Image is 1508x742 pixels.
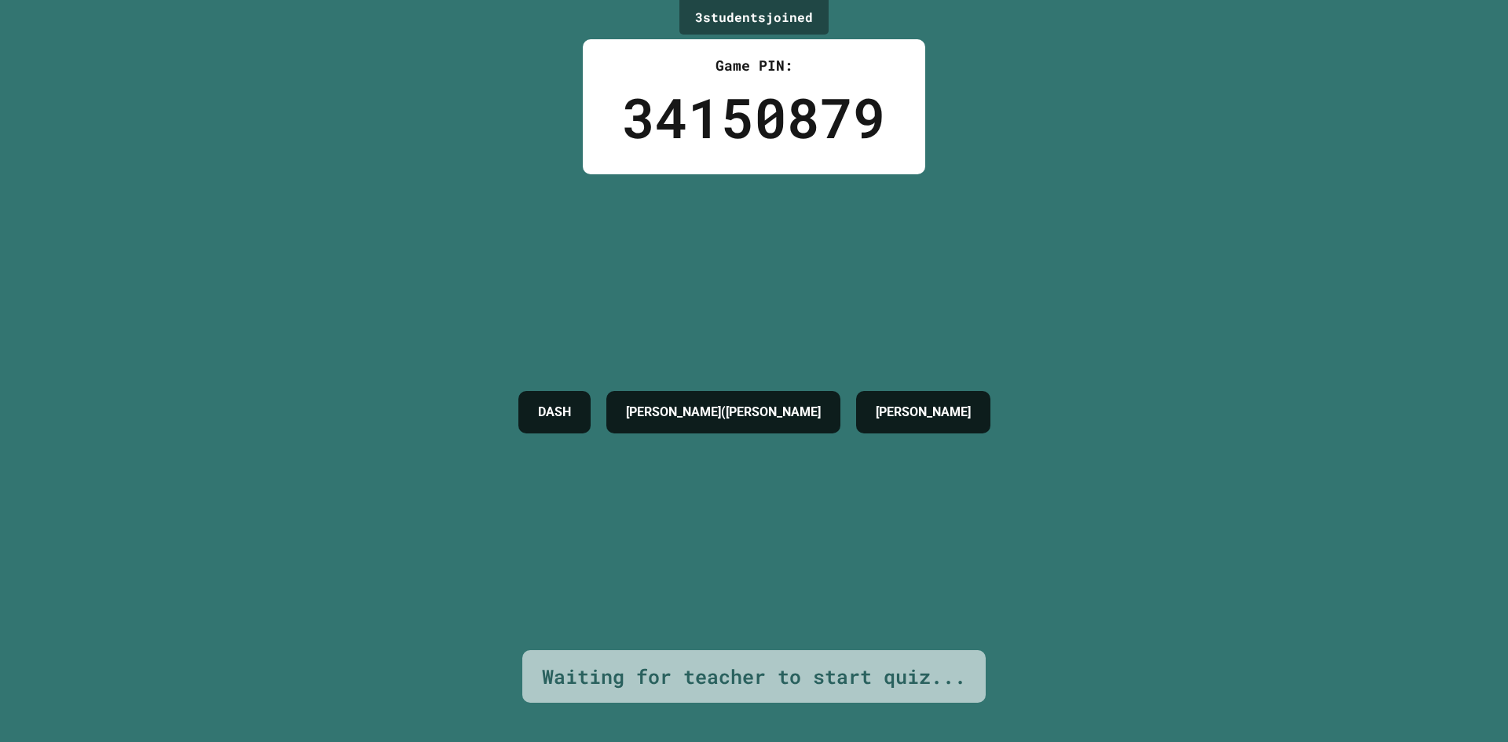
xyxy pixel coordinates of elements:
[622,55,886,76] div: Game PIN:
[622,76,886,159] div: 34150879
[542,662,966,692] div: Waiting for teacher to start quiz...
[876,403,971,422] h4: [PERSON_NAME]
[626,403,821,422] h4: [PERSON_NAME]([PERSON_NAME]
[538,403,571,422] h4: DASH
